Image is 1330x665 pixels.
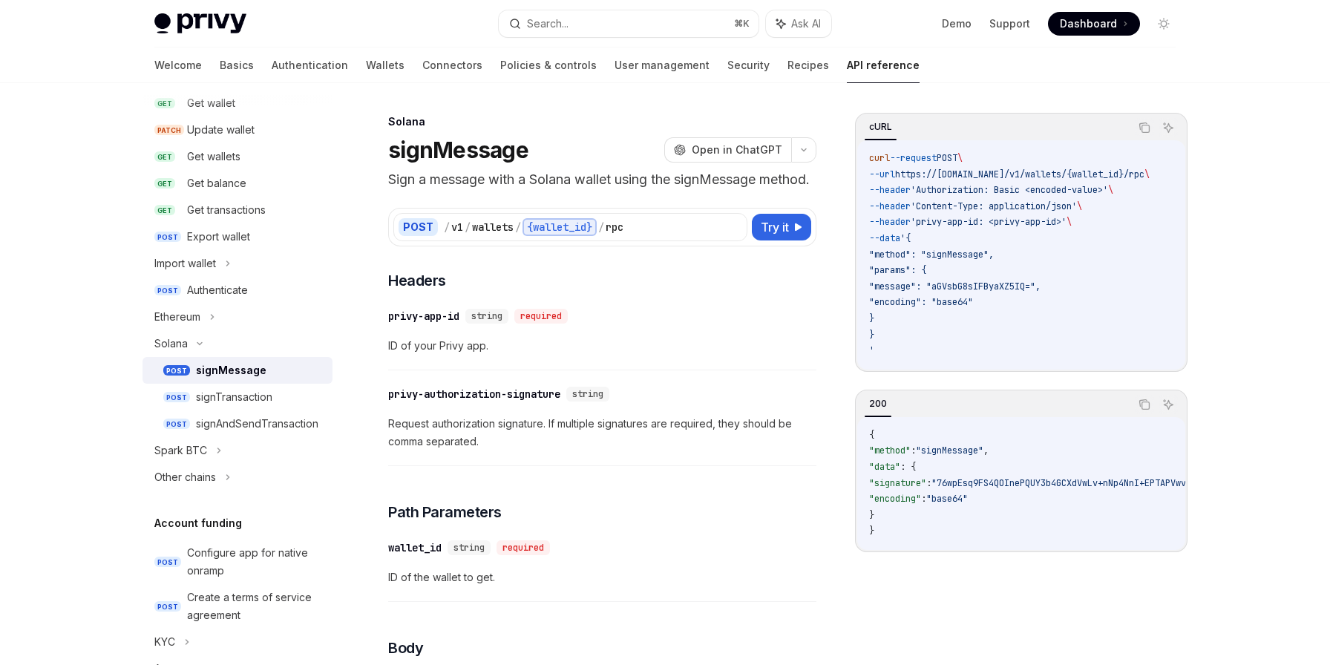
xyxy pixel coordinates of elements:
button: Ask AI [1159,395,1178,414]
div: Search... [527,15,569,33]
span: : [926,477,931,489]
span: --data [869,232,900,244]
a: Basics [220,47,254,83]
span: \ [1067,216,1072,228]
span: \ [957,152,963,164]
div: / [515,220,521,235]
span: \ [1077,200,1082,212]
span: ID of your Privy app. [388,337,816,355]
div: Other chains [154,468,216,486]
div: POST [399,218,438,236]
div: Configure app for native onramp [187,544,324,580]
button: Ask AI [766,10,831,37]
span: 'Authorization: Basic <encoded-value>' [911,184,1108,196]
div: Update wallet [187,121,255,139]
span: "method" [869,445,911,456]
div: required [497,540,550,555]
a: GETGet transactions [142,197,332,223]
span: 'privy-app-id: <privy-app-id>' [911,216,1067,228]
div: Solana [388,114,816,129]
span: string [572,388,603,400]
span: POST [163,419,190,430]
div: Get transactions [187,201,266,219]
div: v1 [451,220,463,235]
a: POSTsignMessage [142,357,332,384]
div: wallet_id [388,540,442,555]
span: POST [154,557,181,568]
div: Ethereum [154,308,200,326]
div: required [514,309,568,324]
span: } [869,312,874,324]
a: PATCHUpdate wallet [142,117,332,143]
span: } [869,329,874,341]
span: Request authorization signature. If multiple signatures are required, they should be comma separa... [388,415,816,451]
div: signTransaction [196,388,272,406]
span: \ [1144,168,1150,180]
div: privy-authorization-signature [388,387,560,402]
img: light logo [154,13,246,34]
span: GET [154,205,175,216]
div: 200 [865,395,891,413]
button: Open in ChatGPT [664,137,791,163]
span: --url [869,168,895,180]
div: rpc [606,220,623,235]
span: } [869,509,874,521]
a: POSTConfigure app for native onramp [142,540,332,584]
div: Import wallet [154,255,216,272]
div: signAndSendTransaction [196,415,318,433]
span: --header [869,216,911,228]
div: / [444,220,450,235]
div: Export wallet [187,228,250,246]
span: Ask AI [791,16,821,31]
a: Support [989,16,1030,31]
span: : { [900,461,916,473]
span: --header [869,184,911,196]
span: "encoding": "base64" [869,296,973,308]
a: Connectors [422,47,482,83]
span: POST [163,392,190,403]
div: Get balance [187,174,246,192]
a: API reference [847,47,920,83]
a: Welcome [154,47,202,83]
span: string [471,310,502,322]
div: / [598,220,604,235]
h1: signMessage [388,137,528,163]
span: '{ [900,232,911,244]
span: GET [154,178,175,189]
button: Copy the contents from the code block [1135,118,1154,137]
span: "data" [869,461,900,473]
a: Wallets [366,47,404,83]
span: "method": "signMessage", [869,249,994,261]
div: KYC [154,633,175,651]
div: Get wallets [187,148,240,166]
button: Ask AI [1159,118,1178,137]
div: Authenticate [187,281,248,299]
span: Open in ChatGPT [692,142,782,157]
span: ' [869,344,874,356]
span: } [869,525,874,537]
div: / [465,220,471,235]
span: POST [163,365,190,376]
a: GETGet balance [142,170,332,197]
a: Recipes [787,47,829,83]
a: Demo [942,16,972,31]
span: Dashboard [1060,16,1117,31]
span: \ [1108,184,1113,196]
div: Spark BTC [154,442,207,459]
div: signMessage [196,361,266,379]
a: GETGet wallets [142,143,332,170]
div: Create a terms of service agreement [187,589,324,624]
div: privy-app-id [388,309,459,324]
span: POST [937,152,957,164]
a: POSTsignTransaction [142,384,332,410]
button: Try it [752,214,811,240]
span: , [983,445,989,456]
a: POSTExport wallet [142,223,332,250]
span: ID of the wallet to get. [388,569,816,586]
span: curl [869,152,890,164]
span: PATCH [154,125,184,136]
span: Body [388,638,423,658]
div: {wallet_id} [522,218,597,236]
span: "base64" [926,493,968,505]
span: { [869,429,874,441]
